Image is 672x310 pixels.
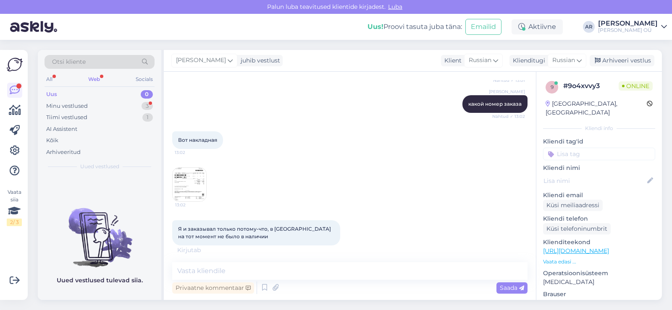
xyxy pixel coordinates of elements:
[46,90,57,99] div: Uus
[367,22,462,32] div: Proovi tasuta juba täna:
[172,282,254,294] div: Privaatne kommentaar
[173,168,206,201] img: Attachment
[175,202,207,208] span: 13:02
[367,23,383,31] b: Uus!
[543,269,655,278] p: Operatsioonisüsteem
[509,56,545,65] div: Klienditugi
[178,226,332,240] span: Я и заказывал только потому-что, в [GEOGRAPHIC_DATA] на тот момент не было в наличии
[465,19,501,35] button: Emailid
[7,188,22,226] div: Vaata siia
[543,238,655,247] p: Klienditeekond
[142,113,153,122] div: 1
[492,113,525,120] span: Nähtud ✓ 13:02
[45,74,54,85] div: All
[543,137,655,146] p: Kliendi tag'id
[552,56,575,65] span: Russian
[201,246,202,254] span: .
[46,148,81,156] div: Arhiveeritud
[598,27,658,34] div: [PERSON_NAME] OÜ
[493,77,525,83] span: Nähtud ✓ 13:01
[598,20,667,34] a: [PERSON_NAME][PERSON_NAME] OÜ
[590,55,654,66] div: Arhiveeri vestlus
[176,56,226,65] span: [PERSON_NAME]
[551,84,554,90] span: 9
[543,200,603,211] div: Küsi meiliaadressi
[468,101,522,107] span: какой номер заказа
[38,193,161,268] img: No chats
[543,191,655,200] p: Kliendi email
[7,219,22,226] div: 2 / 3
[7,57,23,73] img: Askly Logo
[178,137,217,143] span: Вот накладная
[46,125,77,133] div: AI Assistent
[175,149,206,156] span: 13:02
[469,56,491,65] span: Russian
[386,3,405,10] span: Luba
[546,99,647,117] div: [GEOGRAPHIC_DATA], [GEOGRAPHIC_DATA]
[500,284,524,292] span: Saada
[543,148,655,160] input: Lisa tag
[598,20,658,27] div: [PERSON_NAME]
[52,57,86,66] span: Otsi kliente
[172,246,528,255] div: Kirjutab
[543,247,609,255] a: [URL][DOMAIN_NAME]
[563,81,619,91] div: # 9o4xvvy3
[57,276,143,285] p: Uued vestlused tulevad siia.
[441,56,462,65] div: Klient
[80,163,119,170] span: Uued vestlused
[619,81,653,91] span: Online
[543,299,655,307] p: Chrome [TECHNICAL_ID]
[512,19,563,34] div: Aktiivne
[46,102,88,110] div: Minu vestlused
[46,136,58,145] div: Kõik
[543,290,655,299] p: Brauser
[141,90,153,99] div: 0
[134,74,155,85] div: Socials
[237,56,280,65] div: juhib vestlust
[489,89,525,95] span: [PERSON_NAME]
[543,164,655,172] p: Kliendi nimi
[583,21,595,33] div: AR
[543,125,655,132] div: Kliendi info
[543,176,646,185] input: Lisa nimi
[543,214,655,223] p: Kliendi telefon
[142,102,153,110] div: 3
[543,223,611,234] div: Küsi telefoninumbrit
[543,278,655,287] p: [MEDICAL_DATA]
[543,258,655,266] p: Vaata edasi ...
[46,113,87,122] div: Tiimi vestlused
[87,74,102,85] div: Web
